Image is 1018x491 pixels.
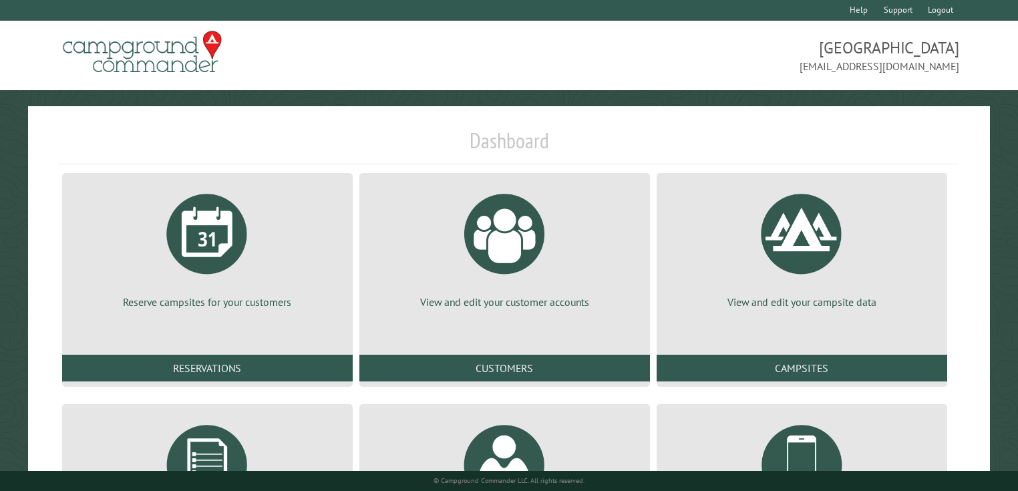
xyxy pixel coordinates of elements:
[59,128,960,164] h1: Dashboard
[673,295,931,309] p: View and edit your campsite data
[509,37,959,74] span: [GEOGRAPHIC_DATA] [EMAIL_ADDRESS][DOMAIN_NAME]
[62,355,353,381] a: Reservations
[359,355,650,381] a: Customers
[78,295,337,309] p: Reserve campsites for your customers
[657,355,947,381] a: Campsites
[59,26,226,78] img: Campground Commander
[673,184,931,309] a: View and edit your campsite data
[78,184,337,309] a: Reserve campsites for your customers
[375,184,634,309] a: View and edit your customer accounts
[375,295,634,309] p: View and edit your customer accounts
[434,476,584,485] small: © Campground Commander LLC. All rights reserved.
